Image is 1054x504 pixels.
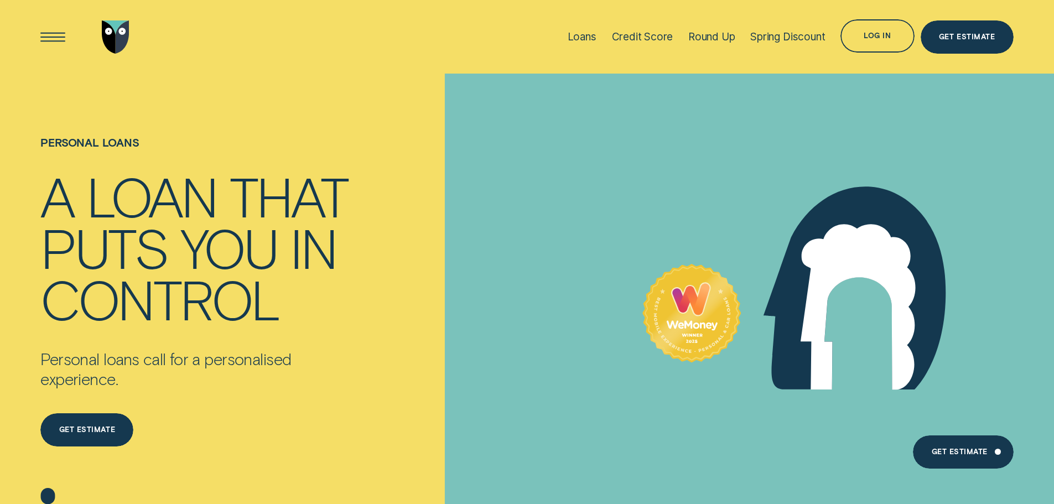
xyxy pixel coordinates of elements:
[37,20,70,54] button: Open Menu
[688,30,735,43] div: Round Up
[290,221,336,273] div: in
[40,273,279,324] div: control
[40,221,167,273] div: puts
[913,435,1013,469] a: Get Estimate
[40,170,360,324] h4: A loan that puts you in control
[40,413,133,446] a: Get estimate
[40,349,360,389] p: Personal loans call for a personalised experience.
[40,136,360,170] h1: Personal loans
[230,170,347,221] div: that
[102,20,129,54] img: Wisr
[180,221,277,273] div: you
[612,30,673,43] div: Credit Score
[921,20,1014,54] a: Get Estimate
[750,30,825,43] div: Spring Discount
[840,19,914,53] button: Log in
[86,170,216,221] div: loan
[568,30,596,43] div: Loans
[40,170,74,221] div: A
